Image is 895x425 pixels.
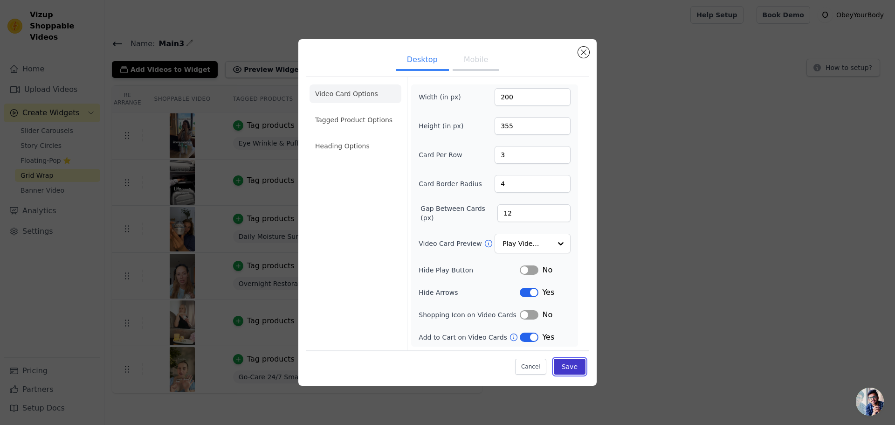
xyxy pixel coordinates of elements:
li: Heading Options [310,137,401,155]
label: Video Card Preview [419,239,483,248]
span: No [542,265,552,276]
img: website_grey.svg [15,24,22,32]
label: Card Border Radius [419,179,482,188]
label: Hide Play Button [419,265,520,275]
span: Yes [542,332,554,343]
label: Card Per Row [419,150,469,160]
button: Save [554,359,585,375]
label: Shopping Icon on Video Cards [419,310,520,320]
div: Open chat [856,388,884,416]
img: tab_domain_overview_orange.svg [25,54,33,62]
label: Gap Between Cards (px) [420,204,497,223]
div: Keywords by Traffic [103,55,157,61]
label: Width (in px) [419,92,469,102]
button: Mobile [453,50,499,71]
img: tab_keywords_by_traffic_grey.svg [93,54,100,62]
button: Desktop [396,50,449,71]
li: Video Card Options [310,84,401,103]
img: logo_orange.svg [15,15,22,22]
button: Close modal [578,47,589,58]
label: Hide Arrows [419,288,520,297]
span: No [542,309,552,320]
div: Domain Overview [35,55,83,61]
li: Tagged Product Options [310,111,401,129]
label: Add to Cart on Video Cards [419,333,509,342]
label: Height (in px) [419,121,469,131]
button: Cancel [515,359,546,375]
div: v 4.0.25 [26,15,46,22]
span: Yes [542,287,554,298]
div: Domain: [DOMAIN_NAME] [24,24,103,32]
